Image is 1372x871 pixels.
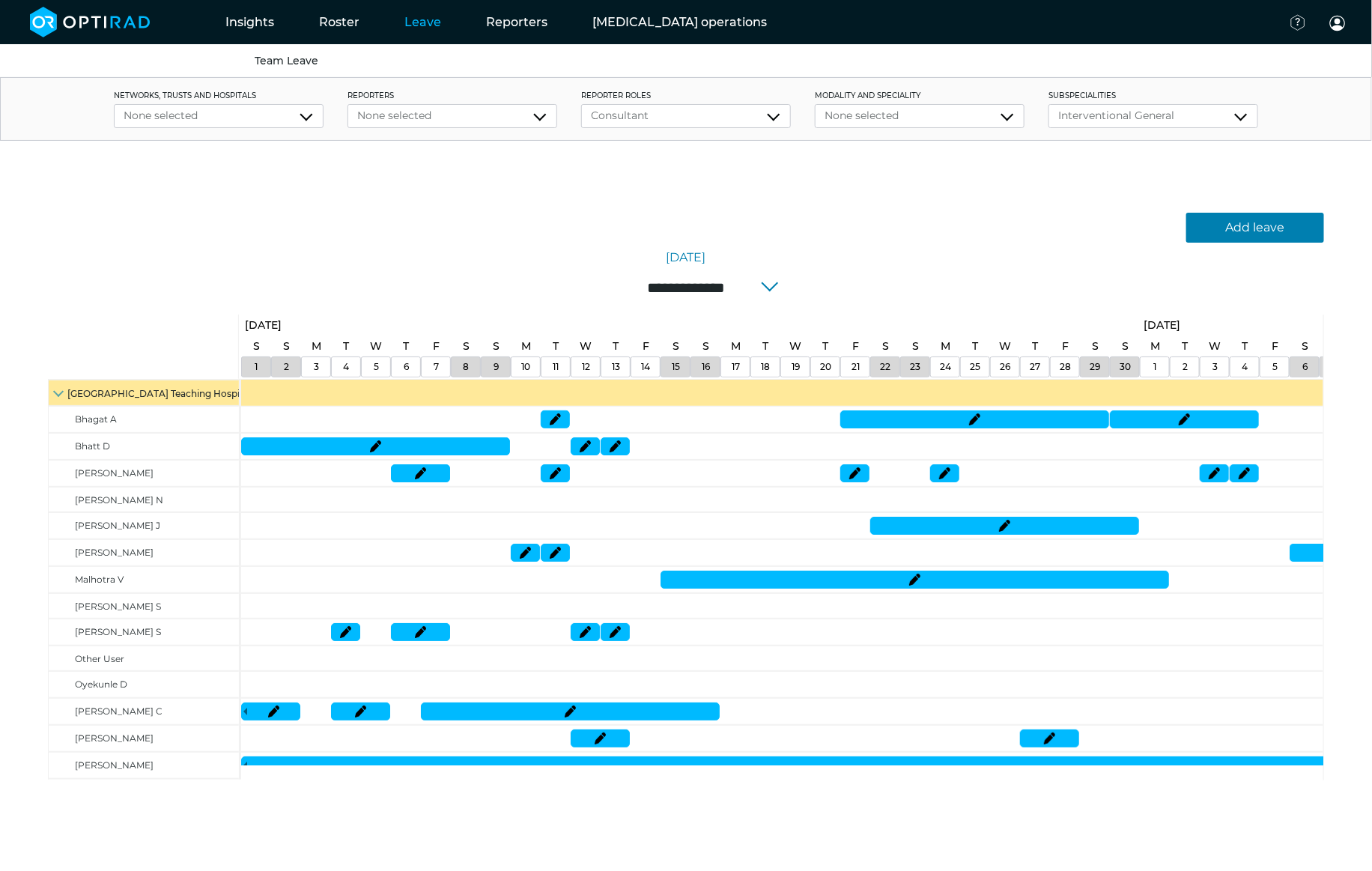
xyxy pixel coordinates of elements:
a: November 21, 2025 [849,336,863,357]
a: November 22, 2025 [878,336,893,357]
a: November 26, 2025 [996,357,1014,377]
a: November 16, 2025 [699,336,713,357]
a: December 5, 2025 [1269,357,1281,377]
a: December 2, 2025 [1179,357,1192,377]
a: November 6, 2025 [400,357,413,377]
div: None selected [825,108,1015,124]
a: November 1, 2025 [251,357,261,377]
a: November 18, 2025 [757,357,774,377]
a: November 10, 2025 [517,357,534,377]
a: November 23, 2025 [908,336,923,357]
span: [PERSON_NAME] J [75,520,160,531]
a: November 14, 2025 [639,336,653,357]
a: November 9, 2025 [489,336,503,357]
a: December 5, 2025 [1268,336,1282,357]
a: December 1, 2025 [1147,336,1164,357]
a: November 21, 2025 [848,357,863,377]
a: November 30, 2025 [1116,357,1135,377]
a: December 3, 2025 [1209,357,1221,377]
a: December 4, 2025 [1238,336,1251,357]
span: Bhagat A [75,413,117,425]
a: November 20, 2025 [816,357,835,377]
a: November 2, 2025 [279,336,294,357]
span: [PERSON_NAME] N [75,494,163,506]
a: November 13, 2025 [608,357,624,377]
a: November 8, 2025 [459,357,473,377]
span: Malhotra V [75,574,124,585]
span: Other User [75,653,124,664]
a: Add leave [1186,213,1324,243]
a: November 19, 2025 [788,357,804,377]
span: [PERSON_NAME] C [75,705,163,717]
a: November 1, 2025 [249,336,264,357]
span: [GEOGRAPHIC_DATA] Teaching Hospitals Trust [67,388,281,399]
a: November 19, 2025 [786,336,805,357]
a: November 12, 2025 [578,357,594,377]
a: November 23, 2025 [906,357,924,377]
a: December 1, 2025 [1150,357,1160,377]
a: November 22, 2025 [876,357,894,377]
a: November 4, 2025 [339,336,353,357]
a: November 17, 2025 [727,336,744,357]
a: November 24, 2025 [937,336,954,357]
a: December 6, 2025 [1298,336,1312,357]
a: November 29, 2025 [1086,357,1104,377]
span: Oyekunle D [75,679,127,690]
label: Reporters [347,90,557,101]
a: Team Leave [255,54,318,67]
a: November 13, 2025 [609,336,622,357]
div: Interventional General [1058,108,1248,124]
span: [PERSON_NAME] [75,732,154,744]
a: November 30, 2025 [1118,336,1132,357]
a: November 12, 2025 [576,336,595,357]
div: None selected [124,108,314,124]
a: November 14, 2025 [637,357,654,377]
a: November 9, 2025 [490,357,503,377]
a: December 6, 2025 [1299,357,1311,377]
a: November 3, 2025 [308,336,325,357]
a: December 4, 2025 [1238,357,1251,377]
a: November 17, 2025 [728,357,744,377]
a: November 27, 2025 [1026,357,1044,377]
a: December 2, 2025 [1178,336,1192,357]
span: [PERSON_NAME] S [75,601,161,612]
a: November 25, 2025 [966,357,984,377]
span: Bhatt D [75,440,110,452]
a: November 5, 2025 [366,336,386,357]
div: Consultant [591,108,781,124]
a: November 5, 2025 [370,357,383,377]
div: None selected [357,108,547,124]
a: November 3, 2025 [310,357,323,377]
a: December 1, 2025 [1140,315,1184,336]
a: November 2, 2025 [280,357,293,377]
a: November 6, 2025 [399,336,413,357]
a: November 7, 2025 [429,336,443,357]
span: [PERSON_NAME] [75,467,154,479]
a: December 3, 2025 [1205,336,1224,357]
a: November 15, 2025 [669,336,683,357]
span: [PERSON_NAME] [75,547,154,558]
a: November 28, 2025 [1056,357,1075,377]
a: November 20, 2025 [819,336,832,357]
a: November 24, 2025 [936,357,955,377]
a: November 28, 2025 [1058,336,1072,357]
label: Subspecialities [1048,90,1258,101]
a: November 7, 2025 [430,357,443,377]
a: November 15, 2025 [668,357,684,377]
a: November 8, 2025 [459,336,473,357]
span: [PERSON_NAME] [75,759,154,771]
a: November 16, 2025 [698,357,714,377]
a: November 11, 2025 [549,336,562,357]
a: November 27, 2025 [1028,336,1042,357]
a: [DATE] [667,249,706,267]
a: November 29, 2025 [1088,336,1102,357]
label: Modality and Speciality [815,90,1025,101]
a: November 10, 2025 [517,336,535,357]
label: Reporter roles [581,90,791,101]
a: November 25, 2025 [968,336,982,357]
a: November 11, 2025 [549,357,562,377]
a: November 1, 2025 [241,315,285,336]
img: brand-opti-rad-logos-blue-and-white-d2f68631ba2948856bd03f2d395fb146ddc8fb01b4b6e9315ea85fa773367... [30,7,151,37]
a: November 26, 2025 [995,336,1015,357]
label: networks, trusts and hospitals [114,90,324,101]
